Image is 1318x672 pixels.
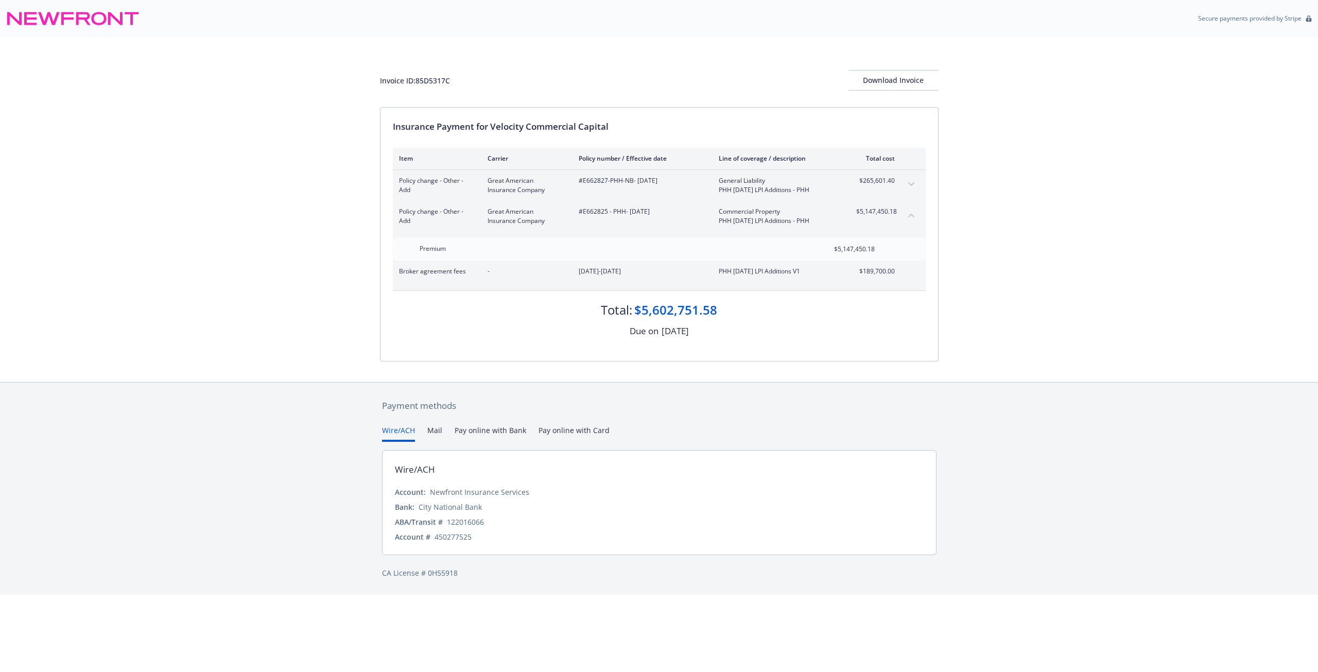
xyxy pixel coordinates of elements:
[382,425,415,442] button: Wire/ACH
[427,425,442,442] button: Mail
[419,502,482,512] div: City National Bank
[393,120,926,133] div: Insurance Payment for Velocity Commercial Capital
[488,154,562,163] div: Carrier
[382,399,937,412] div: Payment methods
[399,207,471,226] span: Policy change - Other - Add
[579,207,702,216] span: #E662825 - PHH - [DATE]
[903,207,920,223] button: collapse content
[579,267,702,276] span: [DATE]-[DATE]
[856,207,895,216] span: $5,147,450.18
[382,567,937,578] div: CA License # 0H55918
[488,267,562,276] span: -
[488,176,562,195] span: Great American Insurance Company
[601,301,632,319] div: Total:
[393,170,926,201] div: Policy change - Other - AddGreat American Insurance Company#E662827-PHH-NB- [DATE]General Liabili...
[579,154,702,163] div: Policy number / Effective date
[420,244,446,253] span: Premium
[380,75,450,86] div: Invoice ID: 85D5317C
[399,267,471,276] span: Broker agreement fees
[399,176,471,195] span: Policy change - Other - Add
[719,267,840,276] span: PHH [DATE] LPI Additions V1
[719,216,840,226] span: PHH [DATE] LPI Additions - PHH
[719,176,840,185] span: General Liability
[393,261,926,290] div: Broker agreement fees-[DATE]-[DATE]PHH [DATE] LPI Additions V1$189,700.00expand content
[455,425,526,442] button: Pay online with Bank
[430,487,529,497] div: Newfront Insurance Services
[395,531,430,542] div: Account #
[399,154,471,163] div: Item
[719,207,840,226] span: Commercial PropertyPHH [DATE] LPI Additions - PHH
[393,201,926,232] div: Policy change - Other - AddGreat American Insurance Company#E662825 - PHH- [DATE]Commercial Prope...
[447,516,484,527] div: 122016066
[579,176,702,185] span: #E662827-PHH-NB - [DATE]
[856,154,895,163] div: Total cost
[395,502,414,512] div: Bank:
[719,154,840,163] div: Line of coverage / description
[719,185,840,195] span: PHH [DATE] LPI Additions - PHH
[395,463,435,476] div: Wire/ACH
[848,70,939,91] button: Download Invoice
[719,176,840,195] span: General LiabilityPHH [DATE] LPI Additions - PHH
[435,531,472,542] div: 450277525
[848,71,939,90] div: Download Invoice
[395,487,426,497] div: Account:
[634,301,717,319] div: $5,602,751.58
[662,324,689,338] div: [DATE]
[814,242,881,257] input: 0.00
[630,324,658,338] div: Due on
[539,425,610,442] button: Pay online with Card
[488,207,562,226] span: Great American Insurance Company
[719,207,840,216] span: Commercial Property
[903,176,920,193] button: expand content
[856,267,895,276] span: $189,700.00
[903,267,920,283] button: expand content
[1198,14,1302,23] p: Secure payments provided by Stripe
[395,516,443,527] div: ABA/Transit #
[856,176,895,185] span: $265,601.40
